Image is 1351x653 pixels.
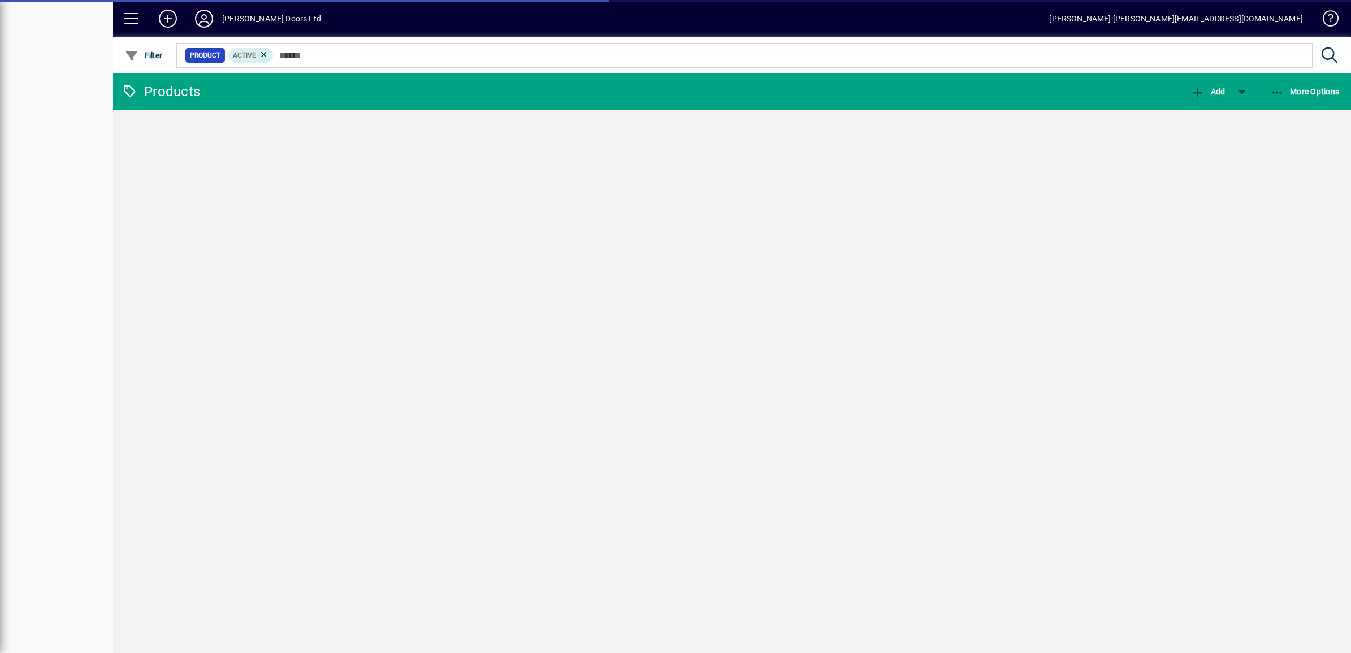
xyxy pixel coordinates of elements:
[190,50,220,61] span: Product
[125,51,163,60] span: Filter
[228,48,274,63] mat-chip: Activation Status: Active
[233,51,256,59] span: Active
[122,45,166,66] button: Filter
[1188,81,1228,102] button: Add
[1191,87,1225,96] span: Add
[186,8,222,29] button: Profile
[150,8,186,29] button: Add
[222,10,321,28] div: [PERSON_NAME] Doors Ltd
[1049,10,1303,28] div: [PERSON_NAME] [PERSON_NAME][EMAIL_ADDRESS][DOMAIN_NAME]
[1271,87,1340,96] span: More Options
[1268,81,1343,102] button: More Options
[1314,2,1337,39] a: Knowledge Base
[122,83,200,101] div: Products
